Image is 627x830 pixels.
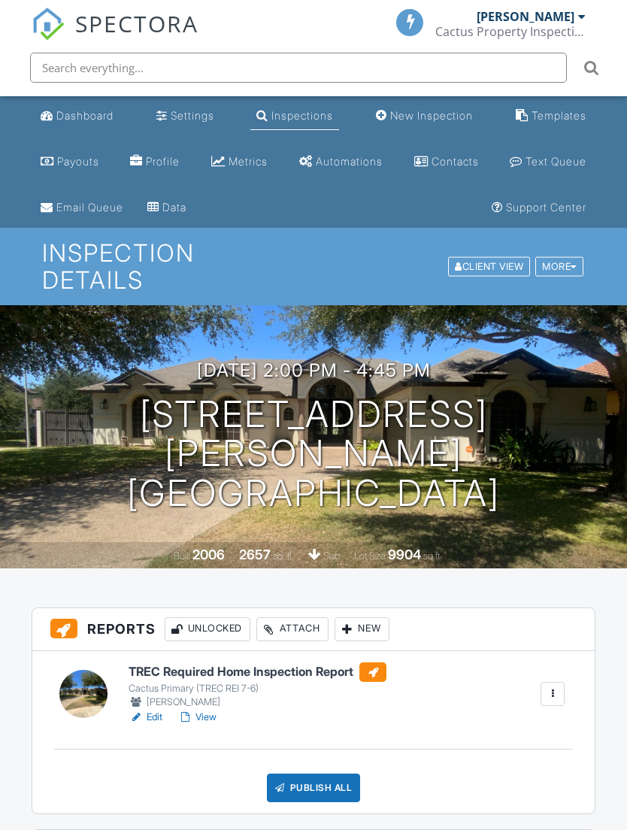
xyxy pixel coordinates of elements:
[57,155,99,168] div: Payouts
[510,102,592,130] a: Templates
[504,148,592,176] a: Text Queue
[30,53,567,83] input: Search everything...
[532,109,586,122] div: Templates
[35,148,105,176] a: Payouts
[56,201,123,214] div: Email Queue
[486,194,592,222] a: Support Center
[42,240,585,292] h1: Inspection Details
[447,260,534,271] a: Client View
[56,109,114,122] div: Dashboard
[129,710,162,725] a: Edit
[273,550,294,562] span: sq. ft.
[150,102,220,130] a: Settings
[354,550,386,562] span: Lot Size
[256,617,329,641] div: Attach
[129,683,386,695] div: Cactus Primary (TREC REI 7-6)
[432,155,479,168] div: Contacts
[24,395,603,513] h1: [STREET_ADDRESS][PERSON_NAME] [GEOGRAPHIC_DATA]
[316,155,383,168] div: Automations
[177,710,217,725] a: View
[75,8,198,39] span: SPECTORA
[335,617,389,641] div: New
[477,9,574,24] div: [PERSON_NAME]
[165,617,250,641] div: Unlocked
[408,148,485,176] a: Contacts
[323,550,340,562] span: slab
[32,20,198,52] a: SPECTORA
[205,148,274,176] a: Metrics
[146,155,180,168] div: Profile
[35,102,120,130] a: Dashboard
[267,774,361,802] div: Publish All
[129,662,386,710] a: TREC Required Home Inspection Report Cactus Primary (TREC REI 7-6) [PERSON_NAME]
[435,24,586,39] div: Cactus Property Inspections
[250,102,339,130] a: Inspections
[526,155,586,168] div: Text Queue
[535,256,583,277] div: More
[141,194,192,222] a: Data
[448,256,530,277] div: Client View
[124,148,186,176] a: Company Profile
[293,148,389,176] a: Automations (Basic)
[197,360,431,380] h3: [DATE] 2:00 pm - 4:45 pm
[271,109,333,122] div: Inspections
[162,201,186,214] div: Data
[35,194,129,222] a: Email Queue
[423,550,442,562] span: sq.ft.
[129,695,386,710] div: [PERSON_NAME]
[32,608,595,651] h3: Reports
[239,547,271,562] div: 2657
[174,550,190,562] span: Built
[129,662,386,682] h6: TREC Required Home Inspection Report
[171,109,214,122] div: Settings
[192,547,225,562] div: 2006
[32,8,65,41] img: The Best Home Inspection Software - Spectora
[229,155,268,168] div: Metrics
[370,102,479,130] a: New Inspection
[390,109,473,122] div: New Inspection
[506,201,586,214] div: Support Center
[388,547,421,562] div: 9904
